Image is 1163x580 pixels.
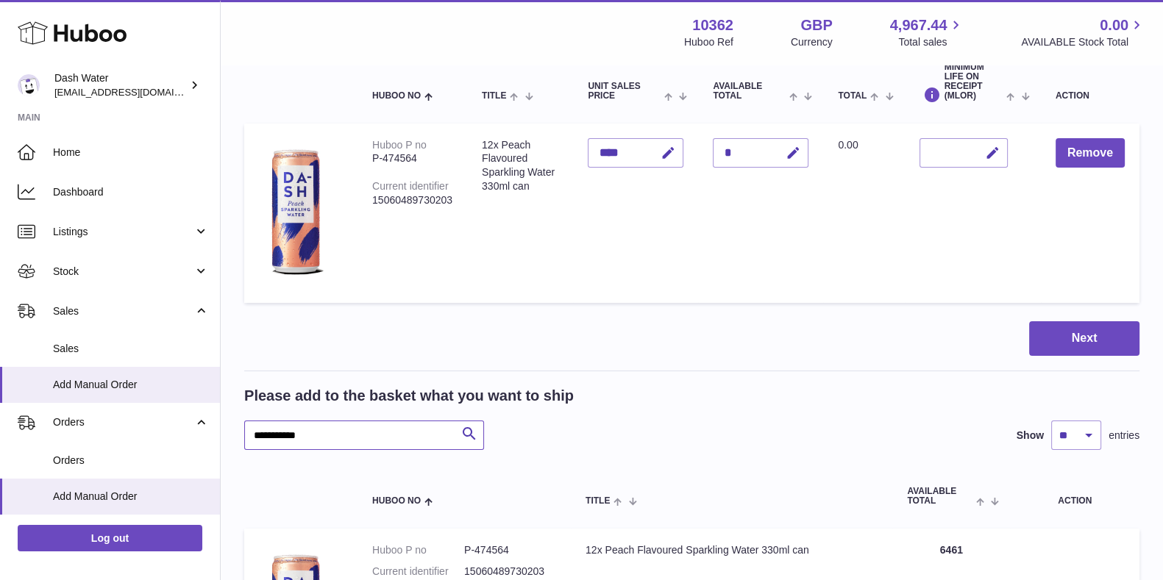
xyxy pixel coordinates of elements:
span: Unit Sales Price [588,82,661,101]
div: Action [1056,91,1125,101]
span: Listings [53,225,193,239]
span: Total sales [898,35,964,49]
a: 0.00 AVAILABLE Stock Total [1021,15,1145,49]
td: 12x Peach Flavoured Sparkling Water 330ml can [467,123,573,304]
a: Log out [18,525,202,551]
span: Sales [53,342,209,356]
dt: Current identifier [372,565,464,579]
span: Stock [53,265,193,279]
span: [EMAIL_ADDRESS][DOMAIN_NAME] [54,86,216,98]
span: Total [838,91,867,101]
span: Home [53,146,209,160]
span: Add Manual Order [53,490,209,504]
div: Huboo P no [372,139,427,151]
span: Title [482,91,506,101]
span: Orders [53,454,209,468]
button: Next [1029,321,1139,356]
span: Minimum Life On Receipt (MLOR) [945,62,1003,101]
div: 15060489730203 [372,193,452,207]
span: Dashboard [53,185,209,199]
dt: Huboo P no [372,543,464,557]
span: 0.00 [1100,15,1128,35]
span: AVAILABLE Stock Total [1021,35,1145,49]
strong: GBP [800,15,832,35]
span: Huboo no [372,91,421,101]
button: Remove [1056,138,1125,168]
div: Currency [791,35,833,49]
dd: 15060489730203 [464,565,556,579]
div: Dash Water [54,71,187,99]
span: 0.00 [838,139,858,151]
span: Title [586,496,610,506]
span: Huboo no [372,496,421,506]
span: Orders [53,415,193,429]
span: 4,967.44 [890,15,947,35]
div: Huboo Ref [684,35,733,49]
th: Action [1010,472,1139,520]
span: AVAILABLE Total [907,487,972,506]
label: Show [1017,429,1044,443]
img: bea@dash-water.com [18,74,40,96]
div: P-474564 [372,151,452,165]
a: 4,967.44 Total sales [890,15,964,49]
span: AVAILABLE Total [713,82,786,101]
span: Sales [53,304,193,318]
div: Current identifier [372,180,449,192]
dd: P-474564 [464,543,556,557]
span: Add Manual Order [53,378,209,392]
h2: Please add to the basket what you want to ship [244,386,574,406]
img: 12x Peach Flavoured Sparkling Water 330ml can [259,138,332,285]
span: entries [1109,429,1139,443]
strong: 10362 [692,15,733,35]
